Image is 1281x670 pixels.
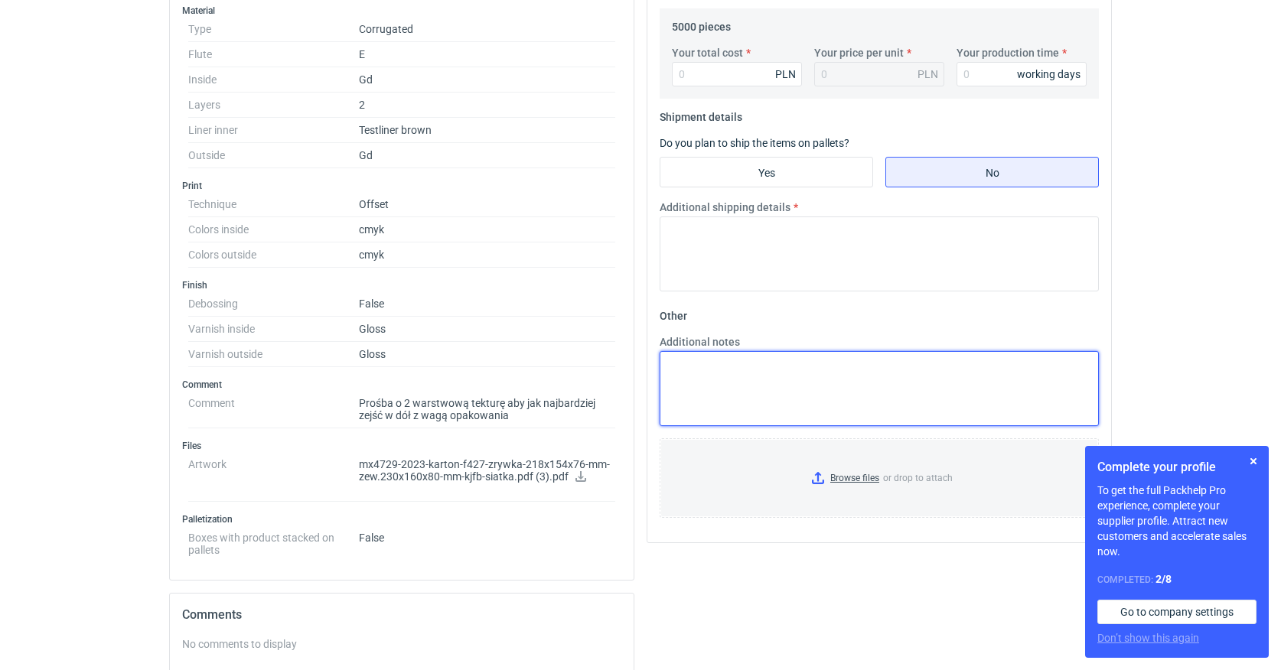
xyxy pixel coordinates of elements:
h1: Complete your profile [1097,458,1257,476]
dt: Type [188,17,359,42]
input: 0 [672,62,802,86]
dd: False [359,291,615,317]
dd: Gloss [359,342,615,367]
div: PLN [775,67,796,82]
dt: Varnish inside [188,317,359,342]
dd: 2 [359,93,615,118]
div: PLN [918,67,938,82]
div: Completed: [1097,571,1257,587]
dt: Comment [188,391,359,428]
h3: Print [182,180,621,192]
dt: Outside [188,143,359,168]
dt: Debossing [188,291,359,317]
dd: cmyk [359,217,615,242]
h3: Finish [182,279,621,291]
dt: Boxes with product stacked on pallets [188,525,359,556]
strong: 2 / 8 [1156,573,1172,585]
label: Yes [660,157,873,187]
dd: cmyk [359,242,615,268]
legend: 5000 pieces [672,15,731,33]
p: To get the full Packhelp Pro experience, complete your supplier profile. Attract new customers an... [1097,483,1257,559]
div: working days [1017,67,1081,82]
h2: Comments [182,606,621,624]
label: Additional notes [660,334,740,350]
dt: Artwork [188,452,359,502]
dd: Gd [359,143,615,168]
label: Your production time [957,45,1059,60]
button: Skip for now [1244,452,1263,470]
label: or drop to attach [660,439,1098,517]
dt: Flute [188,42,359,67]
dt: Liner inner [188,118,359,143]
p: mx4729-2023-karton-f427-zrywka-218x154x76-mm-zew.230x160x80-mm-kjfb-siatka.pdf (3).pdf [359,458,615,484]
dd: E [359,42,615,67]
h3: Files [182,440,621,452]
label: Additional shipping details [660,200,790,215]
label: Your price per unit [814,45,904,60]
legend: Other [660,304,687,322]
dt: Colors outside [188,242,359,268]
a: Go to company settings [1097,600,1257,624]
dd: Prośba o 2 warstwową tekturę aby jak najbardziej zejść w dół z wagą opakowania [359,391,615,428]
dd: Gd [359,67,615,93]
legend: Shipment details [660,105,742,123]
button: Don’t show this again [1097,630,1199,646]
dt: Layers [188,93,359,118]
dd: Gloss [359,317,615,342]
input: 0 [957,62,1087,86]
h3: Palletization [182,513,621,525]
label: No [885,157,1099,187]
dt: Technique [188,192,359,217]
div: No comments to display [182,636,621,652]
dt: Colors inside [188,217,359,242]
label: Do you plan to ship the items on pallets? [660,137,849,149]
dd: Testliner brown [359,118,615,143]
dd: False [359,525,615,556]
dd: Corrugated [359,17,615,42]
dt: Varnish outside [188,342,359,367]
h3: Comment [182,379,621,391]
h3: Material [182,5,621,17]
dd: Offset [359,192,615,217]
dt: Inside [188,67,359,93]
label: Your total cost [672,45,743,60]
